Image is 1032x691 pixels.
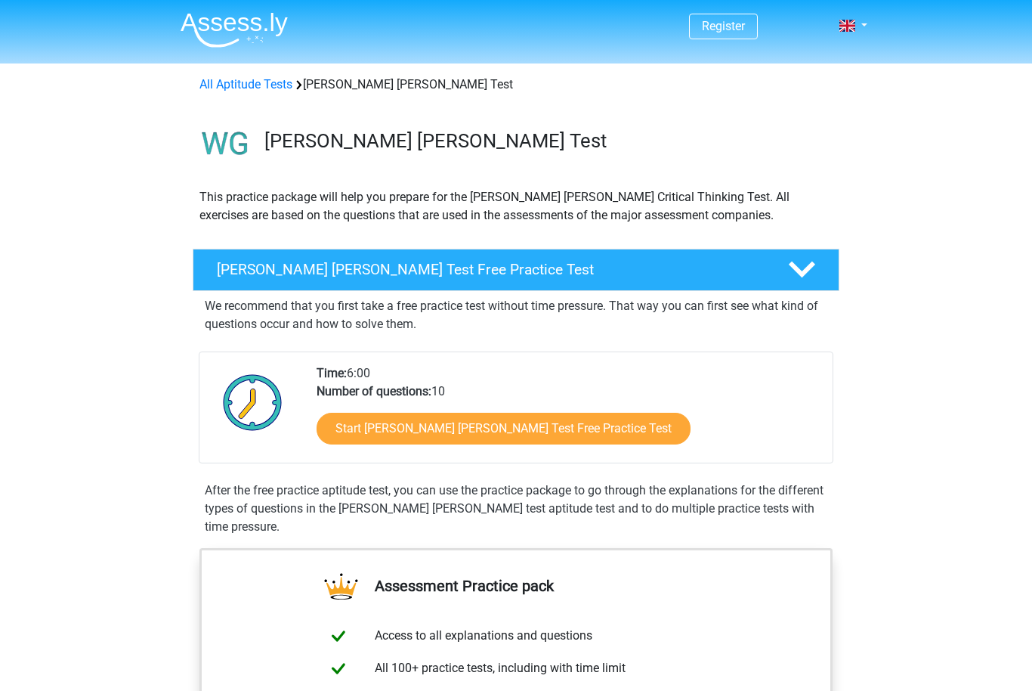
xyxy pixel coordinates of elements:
[305,364,832,463] div: 6:00 10
[193,112,258,176] img: watson glaser test
[199,77,292,91] a: All Aptitude Tests
[702,19,745,33] a: Register
[199,188,833,225] p: This practice package will help you prepare for the [PERSON_NAME] [PERSON_NAME] Critical Thinking...
[317,366,347,380] b: Time:
[199,482,833,536] div: After the free practice aptitude test, you can use the practice package to go through the explana...
[317,413,691,445] a: Start [PERSON_NAME] [PERSON_NAME] Test Free Practice Test
[187,249,845,291] a: [PERSON_NAME] [PERSON_NAME] Test Free Practice Test
[264,129,827,153] h3: [PERSON_NAME] [PERSON_NAME] Test
[205,297,827,333] p: We recommend that you first take a free practice test without time pressure. That way you can fir...
[215,364,291,440] img: Clock
[217,261,764,278] h4: [PERSON_NAME] [PERSON_NAME] Test Free Practice Test
[317,384,431,398] b: Number of questions:
[193,76,839,94] div: [PERSON_NAME] [PERSON_NAME] Test
[181,12,288,48] img: Assessly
